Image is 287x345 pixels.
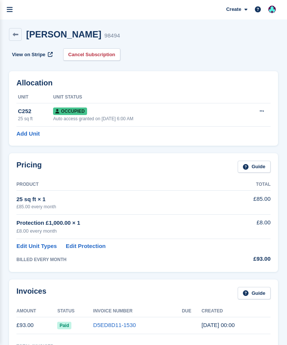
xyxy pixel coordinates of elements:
[53,108,87,115] span: Occupied
[238,161,271,173] a: Guide
[16,242,57,251] a: Edit Unit Types
[16,317,57,334] td: £93.00
[182,305,202,317] th: Due
[26,29,101,39] h2: [PERSON_NAME]
[229,179,271,191] th: Total
[229,191,271,214] td: £85.00
[16,305,57,317] th: Amount
[53,115,235,122] div: Auto access granted on [DATE] 6:00 AM
[16,91,53,103] th: Unit
[12,51,45,58] span: View on Stripe
[93,305,182,317] th: Invoice Number
[93,322,136,328] a: D5ED8D11-1530
[16,179,229,191] th: Product
[226,6,241,13] span: Create
[18,107,53,116] div: C252
[201,322,235,328] time: 2025-07-28 23:00:57 UTC
[238,287,271,299] a: Guide
[18,115,53,122] div: 25 sq ft
[229,255,271,263] div: £93.00
[16,219,229,227] div: Protection £1,000.00 × 1
[63,48,121,61] a: Cancel Subscription
[16,161,42,173] h2: Pricing
[53,91,235,103] th: Unit Status
[16,130,40,138] a: Add Unit
[104,31,120,40] div: 98494
[16,79,271,87] h2: Allocation
[229,214,271,239] td: £8.00
[201,305,271,317] th: Created
[16,227,229,235] div: £8.00 every month
[57,305,93,317] th: Status
[16,195,229,204] div: 25 sq ft × 1
[16,287,46,299] h2: Invoices
[16,203,229,210] div: £85.00 every month
[57,322,71,329] span: Paid
[9,48,54,61] a: View on Stripe
[16,256,229,263] div: BILLED EVERY MONTH
[268,6,276,13] img: Simon Gardner
[66,242,106,251] a: Edit Protection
